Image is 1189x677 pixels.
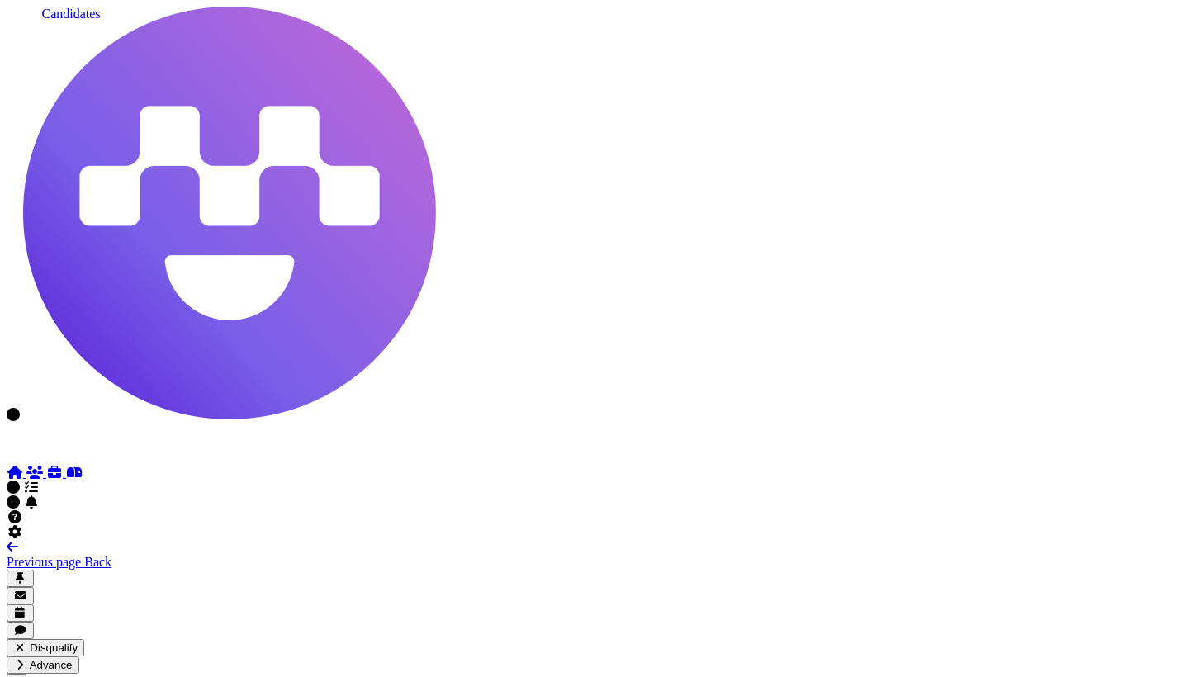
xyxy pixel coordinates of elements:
button: Disqualify [7,639,84,656]
div: Advance [13,659,73,671]
span: Back [84,555,111,569]
div: Candidates [42,7,101,21]
a: Previous page Back [7,540,1182,569]
a: Candidates [26,466,46,480]
div: Disqualify [13,641,78,654]
img: Megan [23,7,436,419]
button: Advance [7,656,79,674]
span: Previous page [7,555,81,569]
